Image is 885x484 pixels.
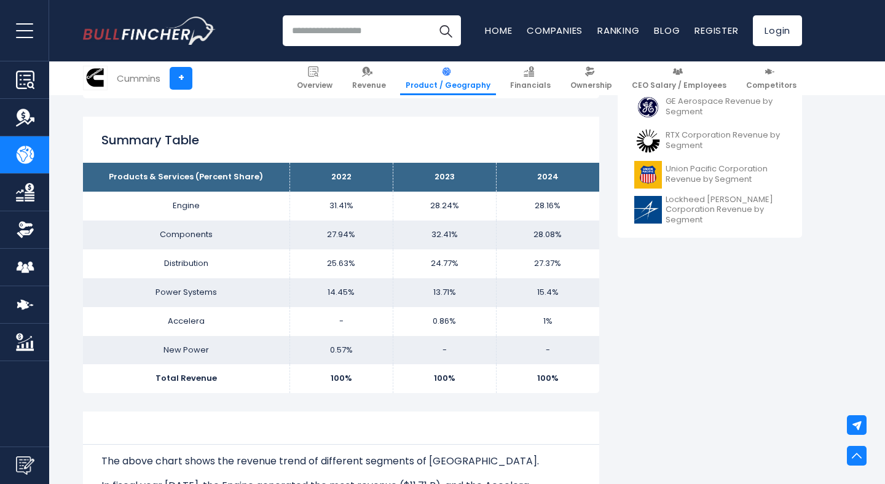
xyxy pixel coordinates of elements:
td: 28.24% [393,192,496,221]
a: Ownership [565,61,618,95]
td: 0.86% [393,307,496,336]
a: GE Aerospace Revenue by Segment [627,90,793,124]
a: Companies [527,24,583,37]
td: 32.41% [393,221,496,249]
td: 24.77% [393,249,496,278]
span: CEO Salary / Employees [632,80,726,90]
td: 28.16% [496,192,599,221]
td: Components [83,221,289,249]
h2: Summary Table [101,131,581,149]
a: Financials [505,61,556,95]
a: Home [485,24,512,37]
span: Ownership [570,80,612,90]
a: Product / Geography [400,61,496,95]
td: Distribution [83,249,289,278]
td: 31.41% [289,192,393,221]
td: Total Revenue [83,364,289,393]
img: Bullfincher logo [83,17,216,45]
td: 100% [393,364,496,393]
a: Ranking [597,24,639,37]
a: + [170,67,192,90]
span: Product / Geography [406,80,490,90]
td: 14.45% [289,278,393,307]
a: Union Pacific Corporation Revenue by Segment [627,158,793,192]
span: Competitors [746,80,796,90]
button: Search [430,15,461,46]
a: Competitors [741,61,802,95]
img: RTX logo [634,127,662,155]
p: The above chart shows the revenue trend of different segments of [GEOGRAPHIC_DATA]. [101,454,581,469]
td: 100% [496,364,599,393]
a: Login [753,15,802,46]
td: 13.71% [393,278,496,307]
a: Overview [291,61,338,95]
span: Union Pacific Corporation Revenue by Segment [666,164,785,185]
th: 2023 [393,163,496,192]
td: 100% [289,364,393,393]
td: 1% [496,307,599,336]
img: LMT logo [634,196,662,224]
img: CMI logo [84,66,107,90]
a: Lockheed [PERSON_NAME] Corporation Revenue by Segment [627,192,793,229]
td: 28.08% [496,221,599,249]
a: RTX Corporation Revenue by Segment [627,124,793,158]
td: - [393,336,496,365]
th: 2022 [289,163,393,192]
img: GE logo [634,93,662,121]
td: Accelera [83,307,289,336]
td: 27.94% [289,221,393,249]
td: 27.37% [496,249,599,278]
span: Revenue [352,80,386,90]
td: Power Systems [83,278,289,307]
img: Ownership [16,221,34,239]
td: New Power [83,336,289,365]
td: 15.4% [496,278,599,307]
td: 25.63% [289,249,393,278]
span: RTX Corporation Revenue by Segment [666,130,785,151]
td: Engine [83,192,289,221]
span: Overview [297,80,332,90]
img: UNP logo [634,161,662,189]
a: Go to homepage [83,17,215,45]
a: Revenue [347,61,391,95]
div: Cummins [117,71,160,85]
span: Financials [510,80,551,90]
span: GE Aerospace Revenue by Segment [666,96,785,117]
span: Lockheed [PERSON_NAME] Corporation Revenue by Segment [666,195,785,226]
th: 2024 [496,163,599,192]
td: 0.57% [289,336,393,365]
a: CEO Salary / Employees [626,61,732,95]
a: Register [694,24,738,37]
th: Products & Services (Percent Share) [83,163,289,192]
td: - [289,307,393,336]
a: Blog [654,24,680,37]
td: - [496,336,599,365]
